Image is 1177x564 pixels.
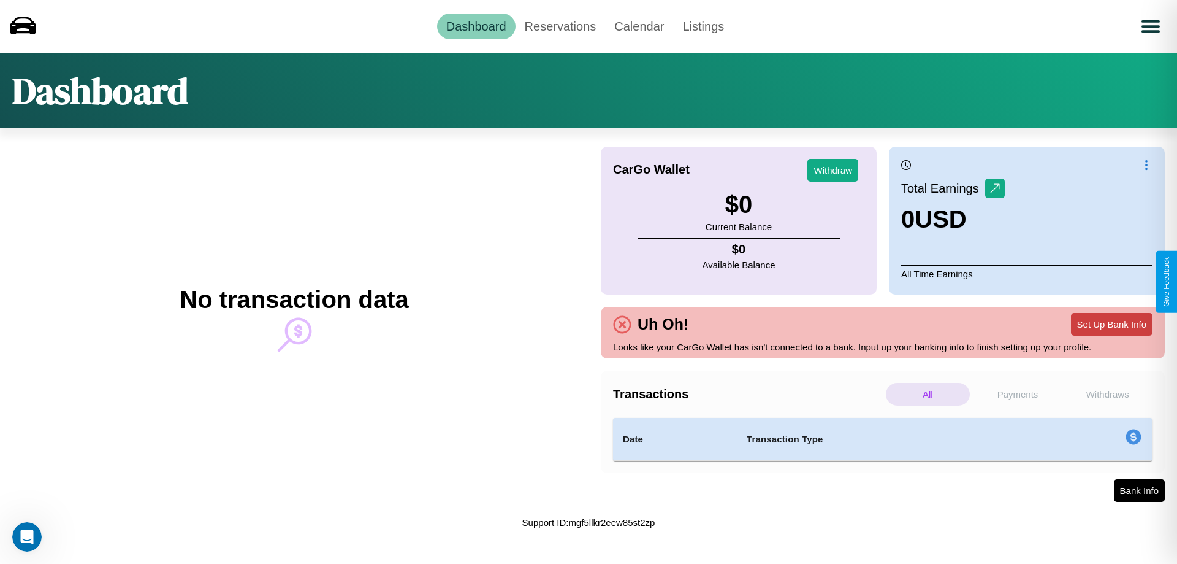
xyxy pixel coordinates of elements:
[12,522,42,552] iframe: Intercom live chat
[613,418,1152,461] table: simple table
[605,14,673,39] a: Calendar
[613,339,1152,355] p: Looks like your CarGo Wallet has isn't connected to a bank. Input up your banking info to finish ...
[706,218,772,235] p: Current Balance
[703,257,775,273] p: Available Balance
[623,432,727,447] h4: Date
[516,14,606,39] a: Reservations
[901,265,1152,282] p: All Time Earnings
[807,159,858,182] button: Withdraw
[12,66,188,116] h1: Dashboard
[437,14,516,39] a: Dashboard
[901,177,985,199] p: Total Earnings
[631,315,695,333] h4: Uh Oh!
[976,383,1060,406] p: Payments
[747,432,1025,447] h4: Transaction Type
[673,14,733,39] a: Listings
[901,206,1005,233] h3: 0 USD
[613,163,690,177] h4: CarGo Wallet
[1162,257,1171,307] div: Give Feedback
[1114,479,1165,502] button: Bank Info
[886,383,970,406] p: All
[706,191,772,218] h3: $ 0
[613,387,883,401] h4: Transactions
[1071,313,1152,336] button: Set Up Bank Info
[522,514,655,531] p: Support ID: mgf5llkr2eew85st2zp
[1133,9,1168,44] button: Open menu
[180,286,408,314] h2: No transaction data
[1065,383,1149,406] p: Withdraws
[703,242,775,257] h4: $ 0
